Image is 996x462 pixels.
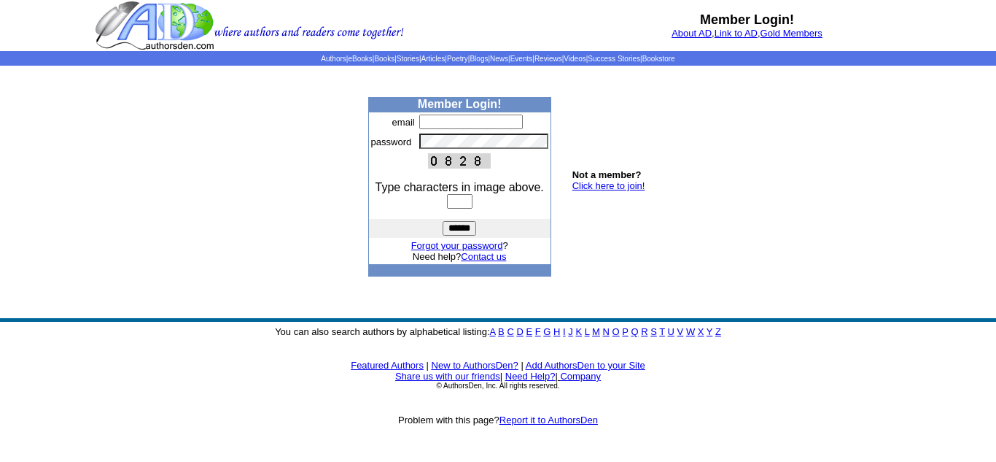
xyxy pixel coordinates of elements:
[374,55,394,63] a: Books
[428,153,491,169] img: This Is CAPTCHA Image
[575,326,582,337] a: K
[395,371,500,382] a: Share us with our friends
[321,55,674,63] span: | | | | | | | | | | | |
[436,382,559,390] font: © AuthorsDen, Inc. All rights reserved.
[348,55,372,63] a: eBooks
[498,326,505,337] a: B
[642,55,675,63] a: Bookstore
[516,326,523,337] a: D
[715,326,721,337] a: Z
[672,28,712,39] a: About AD
[499,415,598,426] a: Report it to AuthorsDen
[427,360,429,371] font: |
[543,326,550,337] a: G
[672,28,822,39] font: , ,
[397,55,419,63] a: Stories
[563,326,566,337] a: I
[707,326,712,337] a: Y
[535,326,541,337] a: F
[553,326,560,337] a: H
[418,98,502,110] b: Member Login!
[371,136,412,147] font: password
[490,326,496,337] a: A
[715,28,758,39] a: Link to AD
[432,360,518,371] a: New to AuthorsDen?
[447,55,468,63] a: Poetry
[411,240,503,251] a: Forgot your password
[470,55,488,63] a: Blogs
[275,326,721,337] font: You can also search authors by alphabetical listing:
[521,360,523,371] font: |
[603,326,610,337] a: N
[588,55,640,63] a: Success Stories
[622,326,628,337] a: P
[564,55,585,63] a: Videos
[760,28,822,39] a: Gold Members
[592,326,600,337] a: M
[507,326,513,337] a: C
[526,360,645,371] a: Add AuthorsDen to your Site
[510,55,533,63] a: Events
[585,326,590,337] a: L
[560,371,601,382] a: Company
[490,55,508,63] a: News
[505,371,556,382] a: Need Help?
[641,326,647,337] a: R
[413,251,507,262] font: Need help?
[351,360,424,371] a: Featured Authors
[659,326,665,337] a: T
[698,326,704,337] a: X
[500,371,502,382] font: |
[534,55,562,63] a: Reviews
[612,326,620,337] a: O
[572,169,642,180] b: Not a member?
[461,251,506,262] a: Contact us
[526,326,532,337] a: E
[376,181,544,193] font: Type characters in image above.
[411,240,508,251] font: ?
[700,12,794,27] b: Member Login!
[631,326,638,337] a: Q
[568,326,573,337] a: J
[668,326,674,337] a: U
[321,55,346,63] a: Authors
[398,415,598,426] font: Problem with this page?
[555,371,601,382] font: |
[392,117,415,128] font: email
[421,55,446,63] a: Articles
[686,326,695,337] a: W
[572,180,645,191] a: Click here to join!
[650,326,657,337] a: S
[677,326,684,337] a: V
